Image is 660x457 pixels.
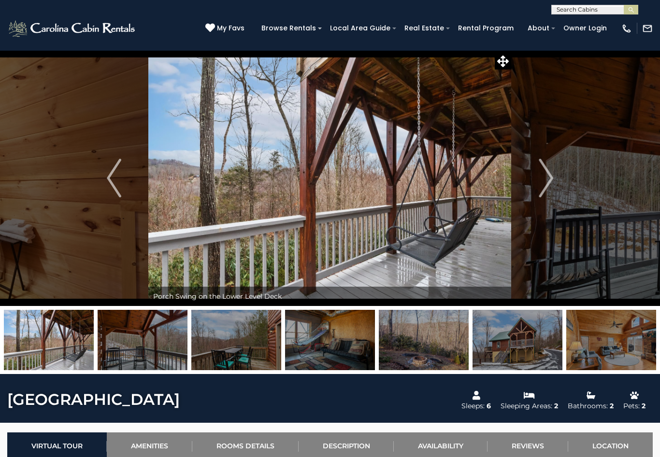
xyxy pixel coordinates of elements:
[80,50,148,306] button: Previous
[325,21,395,36] a: Local Area Guide
[523,21,554,36] a: About
[4,310,94,370] img: 165843200
[559,21,612,36] a: Owner Login
[217,23,244,33] span: My Favs
[7,19,138,38] img: White-1-2.png
[148,287,511,306] div: Porch Swing on the Lower Level Deck
[642,23,653,34] img: mail-regular-white.png
[191,310,281,370] img: 165843197
[539,159,553,197] img: arrow
[400,21,449,36] a: Real Estate
[453,21,518,36] a: Rental Program
[566,310,656,370] img: 165843185
[205,23,247,34] a: My Favs
[473,310,562,370] img: 165843184
[285,310,375,370] img: 165731375
[512,50,580,306] button: Next
[107,159,121,197] img: arrow
[621,23,632,34] img: phone-regular-white.png
[257,21,321,36] a: Browse Rentals
[98,310,187,370] img: 165843199
[379,310,469,370] img: 165731382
